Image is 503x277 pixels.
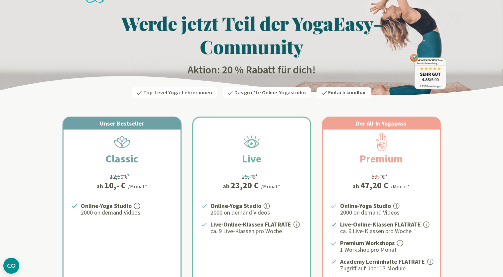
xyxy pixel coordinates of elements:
div: 59,- €* [371,172,388,181]
strong: Online-Yoga Studio [340,202,391,210]
p: 2000 on demand Videos [81,209,173,217]
div: 47,20 € [360,181,388,190]
h2: Premium [344,151,419,167]
span: ab [352,182,360,191]
p: ca. 9 Live-Klassen pro Woche [340,227,432,235]
div: /Monat* [128,182,147,190]
span: Top-Level Yoga-Lehrer:innen [143,89,212,96]
h1: Werde jetzt Teil der YogaEasy-Community [57,12,446,58]
strong: Live-Online-Klassen FLATRATE [340,221,421,228]
span: ab [223,182,231,191]
div: /Monat* [261,182,280,190]
div: 29,- €* [242,172,258,181]
strong: Online-Yoga Studio [210,202,261,210]
strong: Online-Yoga Studio [81,202,132,210]
p: ca. 9 Live-Klassen pro Woche [210,227,302,235]
p: 2000 on demand Videos [340,209,432,217]
p: Zugriff auf über 13 Module [340,264,432,272]
p: 2000 on demand Videos [210,209,302,217]
p: 1 Workshop pro Monat [340,246,432,254]
div: 10,- € [104,181,125,190]
span: Der All-In Yogapass [356,120,406,127]
div: 23,20 € [231,181,258,190]
h2: Live [226,151,277,167]
strong: Academy Lerninhalte FLATRATE [340,258,425,265]
span: ab [96,182,104,191]
span: Unser Bestseller [100,120,144,127]
strong: Premium Workshops [340,239,395,247]
img: ausgezeichnet_badge.png [410,54,446,89]
button: CMP-Widget öffnen [3,258,19,274]
h2: Classic [90,151,154,167]
strong: Live-Online-Klassen FLATRATE [210,221,291,228]
span: Das größte Online-Yogastudio [234,89,306,96]
div: 12,50 €* [110,172,130,181]
span: Einfach kündbar [328,89,366,96]
h2: Aktion: 20 % Rabatt für dich! [57,63,446,77]
div: /Monat* [391,182,410,190]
